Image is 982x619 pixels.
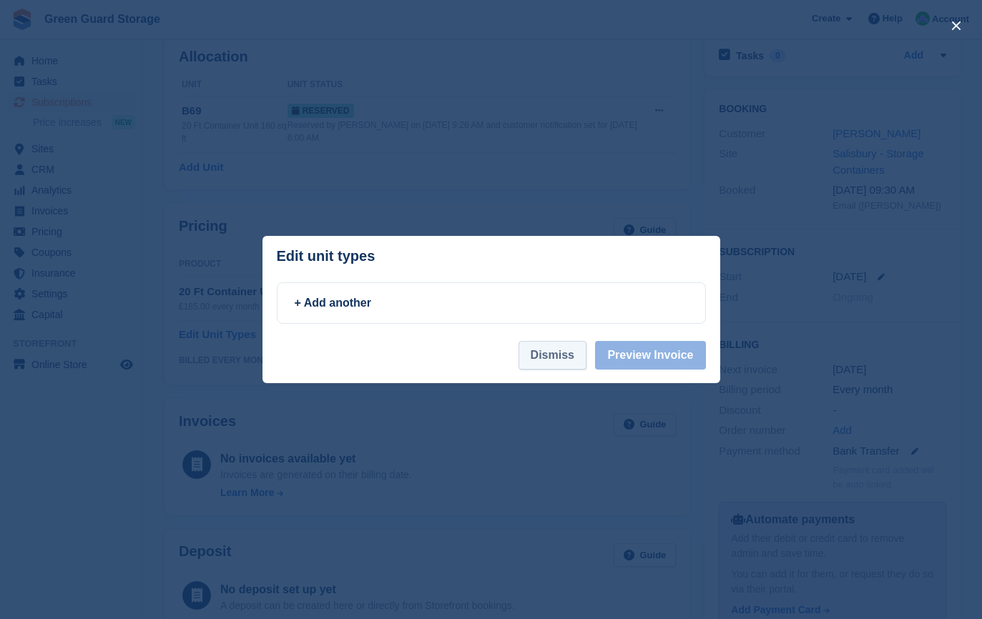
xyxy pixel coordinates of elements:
[277,282,706,324] a: + Add another
[277,248,375,264] p: Edit unit types
[295,294,688,312] div: + Add another
[945,14,968,37] button: close
[519,341,586,370] button: Dismiss
[595,341,705,370] button: Preview Invoice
